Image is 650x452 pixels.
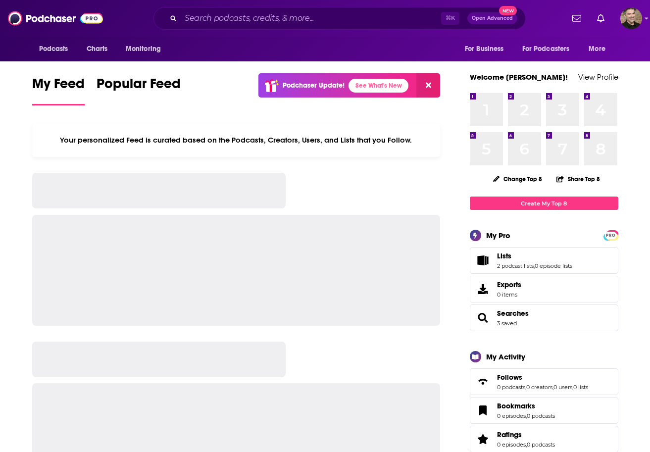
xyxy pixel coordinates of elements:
[620,7,642,29] span: Logged in as osbennn
[8,9,103,28] img: Podchaser - Follow, Share and Rate Podcasts
[497,262,534,269] a: 2 podcast lists
[153,7,526,30] div: Search podcasts, credits, & more...
[497,384,525,391] a: 0 podcasts
[470,276,618,302] a: Exports
[497,309,529,318] a: Searches
[526,441,527,448] span: ,
[497,251,572,260] a: Lists
[497,412,526,419] a: 0 episodes
[349,79,408,93] a: See What's New
[470,247,618,274] span: Lists
[470,368,618,395] span: Follows
[497,291,521,298] span: 0 items
[473,432,493,446] a: Ratings
[497,441,526,448] a: 0 episodes
[472,16,513,21] span: Open Advanced
[32,40,81,58] button: open menu
[605,232,617,239] span: PRO
[573,384,588,391] a: 0 lists
[535,262,572,269] a: 0 episode lists
[497,430,522,439] span: Ratings
[486,352,525,361] div: My Activity
[80,40,114,58] a: Charts
[458,40,516,58] button: open menu
[32,75,85,98] span: My Feed
[497,430,555,439] a: Ratings
[473,311,493,325] a: Searches
[32,75,85,105] a: My Feed
[620,7,642,29] button: Show profile menu
[39,42,68,56] span: Podcasts
[467,12,517,24] button: Open AdvancedNew
[465,42,504,56] span: For Business
[32,123,441,157] div: Your personalized Feed is curated based on the Podcasts, Creators, Users, and Lists that you Follow.
[497,280,521,289] span: Exports
[87,42,108,56] span: Charts
[473,282,493,296] span: Exports
[473,253,493,267] a: Lists
[553,384,572,391] a: 0 users
[522,42,570,56] span: For Podcasters
[499,6,517,15] span: New
[582,40,618,58] button: open menu
[526,412,527,419] span: ,
[126,42,161,56] span: Monitoring
[568,10,585,27] a: Show notifications dropdown
[283,81,345,90] p: Podchaser Update!
[497,251,511,260] span: Lists
[534,262,535,269] span: ,
[527,441,555,448] a: 0 podcasts
[552,384,553,391] span: ,
[589,42,605,56] span: More
[497,402,535,410] span: Bookmarks
[620,7,642,29] img: User Profile
[97,75,181,105] a: Popular Feed
[593,10,608,27] a: Show notifications dropdown
[556,169,600,189] button: Share Top 8
[516,40,584,58] button: open menu
[119,40,174,58] button: open menu
[473,375,493,389] a: Follows
[497,320,517,327] a: 3 saved
[487,173,549,185] button: Change Top 8
[470,197,618,210] a: Create My Top 8
[441,12,459,25] span: ⌘ K
[473,403,493,417] a: Bookmarks
[486,231,510,240] div: My Pro
[470,72,568,82] a: Welcome [PERSON_NAME]!
[497,373,522,382] span: Follows
[470,397,618,424] span: Bookmarks
[605,231,617,239] a: PRO
[527,412,555,419] a: 0 podcasts
[578,72,618,82] a: View Profile
[497,373,588,382] a: Follows
[526,384,552,391] a: 0 creators
[97,75,181,98] span: Popular Feed
[497,402,555,410] a: Bookmarks
[525,384,526,391] span: ,
[572,384,573,391] span: ,
[181,10,441,26] input: Search podcasts, credits, & more...
[470,304,618,331] span: Searches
